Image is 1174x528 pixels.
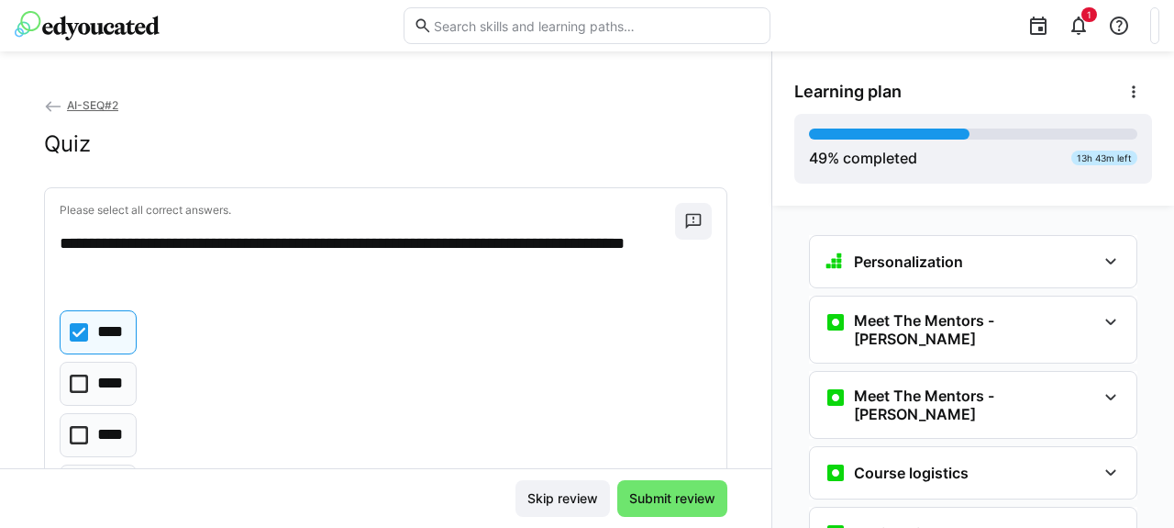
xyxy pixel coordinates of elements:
a: AI-SEQ#2 [44,98,118,112]
span: 49 [809,149,827,167]
button: Submit review [617,480,727,517]
div: 13h 43m left [1071,151,1137,165]
h3: Course logistics [854,464,969,482]
h3: Personalization [854,253,963,271]
button: Skip review [515,480,610,517]
h3: Meet The Mentors - [PERSON_NAME] [854,387,1096,423]
p: Please select all correct answers. [60,203,675,218]
span: Submit review [626,489,718,508]
span: Learning plan [794,82,902,102]
div: % completed [809,147,917,169]
span: 1 [1087,9,1091,20]
h3: Meet The Mentors - [PERSON_NAME] [854,311,1096,348]
span: Skip review [525,489,601,508]
input: Search skills and learning paths… [432,17,760,34]
span: AI-SEQ#2 [67,98,118,112]
h2: Quiz [44,130,91,158]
